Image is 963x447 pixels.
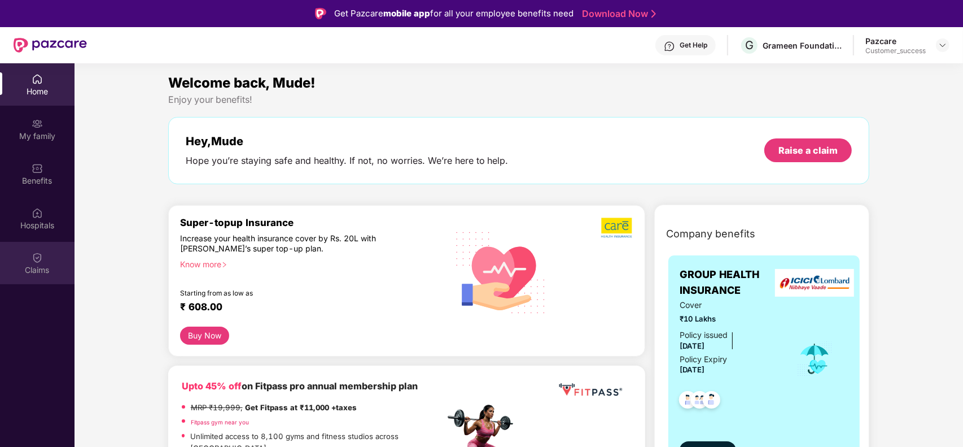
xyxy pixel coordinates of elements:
div: Increase your health insurance cover by Rs. 20L with [PERSON_NAME]’s super top-up plan. [180,233,396,254]
div: Raise a claim [778,144,838,157]
img: insurerLogo [775,269,854,297]
div: Policy issued [680,329,728,341]
img: icon [796,340,833,377]
span: ₹10 Lakhs [680,313,781,325]
div: Enjoy your benefits! [168,94,870,106]
strong: Get Fitpass at ₹11,000 +taxes [245,403,357,412]
img: svg+xml;base64,PHN2ZyB4bWxucz0iaHR0cDovL3d3dy53My5vcmcvMjAwMC9zdmciIHdpZHRoPSI0OC45NDMiIGhlaWdodD... [674,388,702,415]
div: ₹ 608.00 [180,301,434,315]
img: Stroke [651,8,656,20]
img: svg+xml;base64,PHN2ZyBpZD0iRHJvcGRvd24tMzJ4MzIiIHhtbG5zPSJodHRwOi8vd3d3LnczLm9yZy8yMDAwL3N2ZyIgd2... [938,41,947,50]
div: Customer_success [865,46,926,55]
del: MRP ₹19,999, [191,403,243,412]
b: on Fitpass pro annual membership plan [182,380,418,392]
img: svg+xml;base64,PHN2ZyBpZD0iSG9zcGl0YWxzIiB4bWxucz0iaHR0cDovL3d3dy53My5vcmcvMjAwMC9zdmciIHdpZHRoPS... [32,207,43,219]
div: Policy Expiry [680,353,727,366]
span: G [745,38,754,52]
div: Grameen Foundation For Social Impact [763,40,842,51]
img: b5dec4f62d2307b9de63beb79f102df3.png [601,217,633,238]
a: Download Now [582,8,653,20]
img: svg+xml;base64,PHN2ZyBpZD0iSG9tZSIgeG1sbnM9Imh0dHA6Ly93d3cudzMub3JnLzIwMDAvc3ZnIiB3aWR0aD0iMjAiIG... [32,73,43,85]
img: svg+xml;base64,PHN2ZyBpZD0iSGVscC0zMngzMiIgeG1sbnM9Imh0dHA6Ly93d3cudzMub3JnLzIwMDAvc3ZnIiB3aWR0aD... [664,41,675,52]
img: New Pazcare Logo [14,38,87,53]
div: Get Pazcare for all your employee benefits need [334,7,574,20]
b: Upto 45% off [182,380,242,392]
strong: mobile app [383,8,430,19]
img: Logo [315,8,326,19]
div: Hope you’re staying safe and healthy. If not, no worries. We’re here to help. [186,155,509,167]
span: GROUP HEALTH INSURANCE [680,267,781,299]
div: Know more [180,259,438,267]
a: Fitpass gym near you [191,419,249,426]
span: Company benefits [666,226,755,242]
img: svg+xml;base64,PHN2ZyBpZD0iQ2xhaW0iIHhtbG5zPSJodHRwOi8vd3d3LnczLm9yZy8yMDAwL3N2ZyIgd2lkdGg9IjIwIi... [32,252,43,263]
div: Pazcare [865,36,926,46]
span: right [221,262,227,268]
img: svg+xml;base64,PHN2ZyBpZD0iQmVuZWZpdHMiIHhtbG5zPSJodHRwOi8vd3d3LnczLm9yZy8yMDAwL3N2ZyIgd2lkdGg9Ij... [32,163,43,174]
span: Cover [680,299,781,311]
div: Get Help [680,41,707,50]
div: Starting from as low as [180,289,397,297]
span: [DATE] [680,341,704,350]
img: svg+xml;base64,PHN2ZyB3aWR0aD0iMjAiIGhlaWdodD0iMjAiIHZpZXdCb3g9IjAgMCAyMCAyMCIgZmlsbD0ibm9uZSIgeG... [32,118,43,129]
div: Super-topup Insurance [180,217,445,228]
img: svg+xml;base64,PHN2ZyB4bWxucz0iaHR0cDovL3d3dy53My5vcmcvMjAwMC9zdmciIHhtbG5zOnhsaW5rPSJodHRwOi8vd3... [447,217,555,327]
span: [DATE] [680,365,704,374]
span: Welcome back, Mude! [168,75,316,91]
img: svg+xml;base64,PHN2ZyB4bWxucz0iaHR0cDovL3d3dy53My5vcmcvMjAwMC9zdmciIHdpZHRoPSI0OC45MTUiIGhlaWdodD... [686,388,714,415]
button: Buy Now [180,327,229,345]
img: fppp.png [557,379,624,400]
div: Hey, Mude [186,134,509,148]
img: svg+xml;base64,PHN2ZyB4bWxucz0iaHR0cDovL3d3dy53My5vcmcvMjAwMC9zdmciIHdpZHRoPSI0OC45NDMiIGhlaWdodD... [698,388,725,415]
